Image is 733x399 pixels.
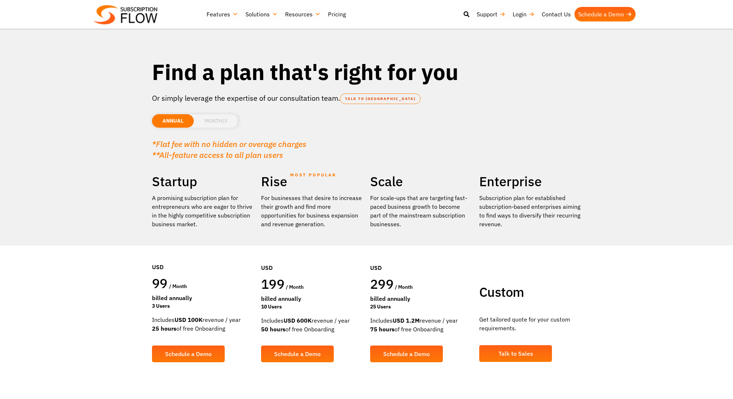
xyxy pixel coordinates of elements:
p: Or simply leverage the expertise of our consultation team. [152,93,581,104]
a: Features [203,7,242,21]
img: Subscriptionflow [94,5,157,24]
a: Support [473,7,509,21]
p: Get tailored quote for your custom requirements. [479,315,581,332]
strong: 25 hours [152,325,176,332]
div: Billed Annually [261,294,363,303]
a: Schedule a Demo [152,346,225,362]
div: Includes revenue / year of free Onboarding [152,315,254,333]
span: 199 [261,275,284,292]
div: For scale-ups that are targeting fast-paced business growth to become part of the mainstream subs... [370,193,472,228]
a: Schedule a Demo [370,346,443,362]
a: Pricing [324,7,349,21]
span: Talk to Sales [498,351,533,356]
div: Billed Annually [152,294,254,302]
div: 10 Users [261,303,363,311]
span: Custom [479,283,524,300]
a: Resources [281,7,324,21]
span: / month [286,284,304,290]
li: ANNUAL [152,114,194,128]
a: Schedule a Demo [261,346,334,362]
span: Schedule a Demo [383,351,430,357]
strong: 50 hours [261,326,285,333]
span: 99 [152,275,168,292]
h2: Enterprise [479,173,581,190]
div: Includes revenue / year of free Onboarding [370,316,472,334]
strong: 75 hours [370,326,394,333]
div: USD [370,242,472,276]
p: A promising subscription plan for entrepreneurs who are eager to thrive in the highly competitive... [152,193,254,228]
span: Schedule a Demo [274,351,321,357]
h2: Startup [152,173,254,190]
span: 299 [370,275,393,292]
div: Includes revenue / year of free Onboarding [261,316,363,334]
div: For businesses that desire to increase their growth and find more opportunities for business expa... [261,193,363,228]
a: Schedule a Demo [574,7,636,21]
span: Schedule a Demo [165,351,212,357]
p: Subscription plan for established subscription-based enterprises aiming to find ways to diversify... [479,193,581,228]
strong: USD 1.2M [393,317,420,324]
span: MOST POPULAR [290,167,336,183]
em: **All-feature access to all plan users [152,149,283,160]
h1: Find a plan that's right for you [152,58,581,85]
li: MONTHLY [194,114,238,128]
span: / month [169,283,187,290]
a: Talk to Sales [479,345,552,362]
a: Login [509,7,538,21]
strong: USD 100K [175,316,203,323]
a: TALK TO [GEOGRAPHIC_DATA] [340,93,421,104]
a: Contact Us [538,7,574,21]
div: 25 Users [370,303,472,311]
h2: Scale [370,173,472,190]
em: *Flat fee with no hidden or overage charges [152,139,307,149]
div: USD [152,241,254,275]
div: USD [261,242,363,276]
strong: USD 600K [284,317,312,324]
span: / month [395,284,413,290]
h2: Rise [261,173,363,190]
div: 3 Users [152,302,254,310]
div: Billed Annually [370,294,472,303]
a: Solutions [242,7,281,21]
